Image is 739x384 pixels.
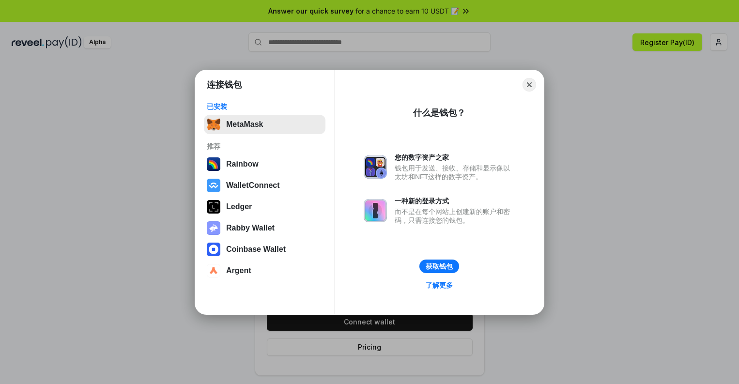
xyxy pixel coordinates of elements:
button: Argent [204,261,325,280]
button: Ledger [204,197,325,216]
div: MetaMask [226,120,263,129]
div: 什么是钱包？ [413,107,465,119]
button: Close [523,78,536,92]
img: svg+xml,%3Csvg%20width%3D%2228%22%20height%3D%2228%22%20viewBox%3D%220%200%2028%2028%22%20fill%3D... [207,179,220,192]
div: 您的数字资产之家 [395,153,515,162]
button: Rainbow [204,154,325,174]
div: 推荐 [207,142,323,151]
img: svg+xml,%3Csvg%20fill%3D%22none%22%20height%3D%2233%22%20viewBox%3D%220%200%2035%2033%22%20width%... [207,118,220,131]
div: Argent [226,266,251,275]
div: Coinbase Wallet [226,245,286,254]
img: svg+xml,%3Csvg%20xmlns%3D%22http%3A%2F%2Fwww.w3.org%2F2000%2Fsvg%22%20width%3D%2228%22%20height%3... [207,200,220,214]
div: 已安装 [207,102,323,111]
img: svg+xml,%3Csvg%20width%3D%2228%22%20height%3D%2228%22%20viewBox%3D%220%200%2028%2028%22%20fill%3D... [207,264,220,277]
img: svg+xml,%3Csvg%20xmlns%3D%22http%3A%2F%2Fwww.w3.org%2F2000%2Fsvg%22%20fill%3D%22none%22%20viewBox... [207,221,220,235]
img: svg+xml,%3Csvg%20width%3D%2228%22%20height%3D%2228%22%20viewBox%3D%220%200%2028%2028%22%20fill%3D... [207,243,220,256]
div: WalletConnect [226,181,280,190]
div: Rabby Wallet [226,224,275,232]
img: svg+xml,%3Csvg%20xmlns%3D%22http%3A%2F%2Fwww.w3.org%2F2000%2Fsvg%22%20fill%3D%22none%22%20viewBox... [364,155,387,179]
button: WalletConnect [204,176,325,195]
div: 一种新的登录方式 [395,197,515,205]
img: svg+xml,%3Csvg%20width%3D%22120%22%20height%3D%22120%22%20viewBox%3D%220%200%20120%20120%22%20fil... [207,157,220,171]
h1: 连接钱包 [207,79,242,91]
a: 了解更多 [420,279,459,292]
div: 而不是在每个网站上创建新的账户和密码，只需连接您的钱包。 [395,207,515,225]
div: 钱包用于发送、接收、存储和显示像以太坊和NFT这样的数字资产。 [395,164,515,181]
div: Rainbow [226,160,259,169]
div: 了解更多 [426,281,453,290]
button: Rabby Wallet [204,218,325,238]
img: svg+xml,%3Csvg%20xmlns%3D%22http%3A%2F%2Fwww.w3.org%2F2000%2Fsvg%22%20fill%3D%22none%22%20viewBox... [364,199,387,222]
div: Ledger [226,202,252,211]
div: 获取钱包 [426,262,453,271]
button: MetaMask [204,115,325,134]
button: Coinbase Wallet [204,240,325,259]
button: 获取钱包 [419,260,459,273]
